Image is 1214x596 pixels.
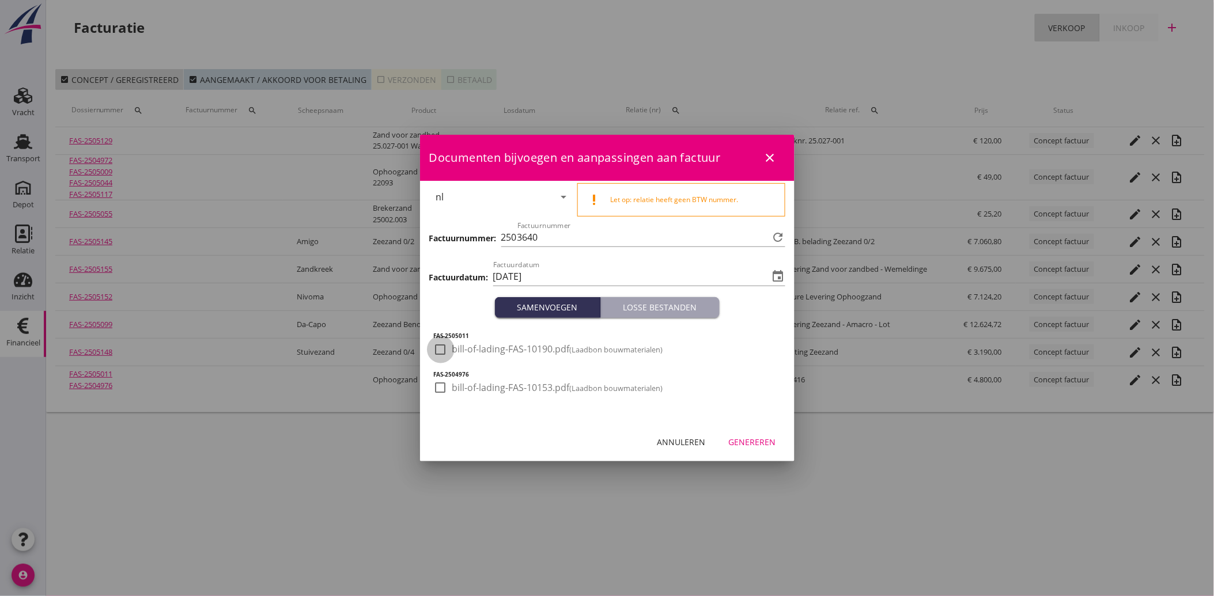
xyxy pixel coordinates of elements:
[429,232,497,244] h3: Factuurnummer:
[610,195,776,205] div: Let op: relatie heeft geen BTW nummer.
[570,344,663,355] small: (Laadbon bouwmaterialen)
[420,135,795,181] div: Documenten bijvoegen en aanpassingen aan factuur
[601,297,720,318] button: Losse bestanden
[501,230,517,245] span: 250
[720,431,785,452] button: Genereren
[587,193,601,207] i: priority_high
[648,431,715,452] button: Annuleren
[434,332,781,340] h5: FAS-2505011
[771,230,785,244] i: refresh
[517,228,769,246] input: Factuurnummer
[729,436,776,448] div: Genereren
[771,269,785,283] i: event
[763,151,777,165] i: close
[570,383,663,393] small: (Laadbon bouwmaterialen)
[436,192,444,202] div: nl
[493,267,769,286] input: Factuurdatum
[452,343,663,355] span: bill-of-lading-FAS-10190.pdf
[657,436,706,448] div: Annuleren
[606,301,715,313] div: Losse bestanden
[429,271,489,283] h3: Factuurdatum:
[434,370,781,379] h5: FAS-2504976
[452,382,663,394] span: bill-of-lading-FAS-10153.pdf
[500,301,596,313] div: Samenvoegen
[557,190,570,204] i: arrow_drop_down
[495,297,601,318] button: Samenvoegen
